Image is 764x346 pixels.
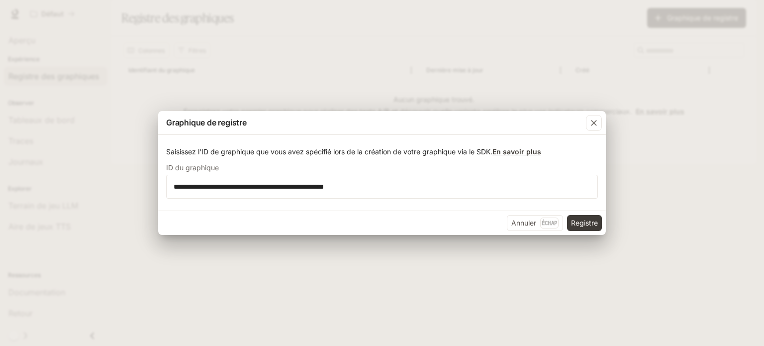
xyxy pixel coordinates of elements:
font: Annuler [511,219,536,227]
button: Registre [567,215,602,231]
font: ID du graphique [166,163,219,172]
font: Registre [571,219,598,227]
font: Saisissez l'ID de graphique que vous avez spécifié lors de la création de votre graphique via le ... [166,147,492,156]
font: Graphique de registre [166,117,247,127]
a: En savoir plus [492,147,541,156]
font: Échap [542,220,557,227]
button: AnnulerÉchap [507,215,563,231]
